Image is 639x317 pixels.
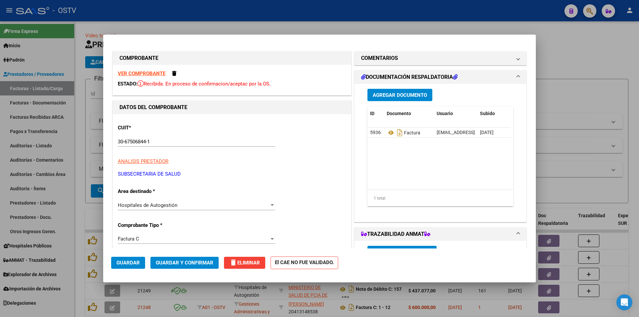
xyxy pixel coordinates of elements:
[373,92,427,98] span: Agregar Documento
[616,294,632,310] div: Open Intercom Messenger
[477,106,511,121] datatable-header-cell: Subido
[434,106,477,121] datatable-header-cell: Usuario
[367,106,384,121] datatable-header-cell: ID
[367,246,437,258] button: Agregar Trazabilidad
[361,54,398,62] h1: COMENTARIOS
[118,236,139,242] span: Factura C
[387,111,411,116] span: Documento
[480,111,495,116] span: Subido
[367,190,513,207] div: 1 total
[118,124,186,132] p: CUIT
[118,158,168,164] span: ANALISIS PRESTADOR
[118,188,186,195] p: Area destinado *
[229,258,237,266] mat-icon: delete
[119,104,187,110] strong: DATOS DEL COMPROBANTE
[354,71,526,84] mat-expansion-panel-header: DOCUMENTACIÓN RESPALDATORIA
[354,52,526,65] mat-expansion-panel-header: COMENTARIOS
[150,257,219,269] button: Guardar y Confirmar
[118,170,346,178] p: SUBSECRETARIA DE SALUD
[370,111,374,116] span: ID
[229,260,260,266] span: Eliminar
[118,202,177,208] span: Hospitales de Autogestión
[271,256,338,269] strong: El CAE NO FUE VALIDADO.
[384,106,434,121] datatable-header-cell: Documento
[370,130,383,135] span: 59365
[437,111,453,116] span: Usuario
[116,260,140,266] span: Guardar
[118,81,137,87] span: ESTADO:
[395,127,404,138] i: Descargar documento
[367,89,432,101] button: Agregar Documento
[119,55,158,61] strong: COMPROBANTE
[156,260,213,266] span: Guardar y Confirmar
[137,81,271,87] span: Recibida. En proceso de confirmacion/aceptac por la OS.
[224,257,265,269] button: Eliminar
[361,73,458,81] h1: DOCUMENTACIÓN RESPALDATORIA
[354,84,526,222] div: DOCUMENTACIÓN RESPALDATORIA
[361,230,430,238] h1: TRAZABILIDAD ANMAT
[511,106,544,121] datatable-header-cell: Acción
[118,222,186,229] p: Comprobante Tipo *
[387,130,420,135] span: Factura
[354,228,526,241] mat-expansion-panel-header: TRAZABILIDAD ANMAT
[118,71,165,77] a: VER COMPROBANTE
[111,257,145,269] button: Guardar
[480,130,494,135] span: [DATE]
[437,130,559,135] span: [EMAIL_ADDRESS][DOMAIN_NAME] - [GEOGRAPHIC_DATA]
